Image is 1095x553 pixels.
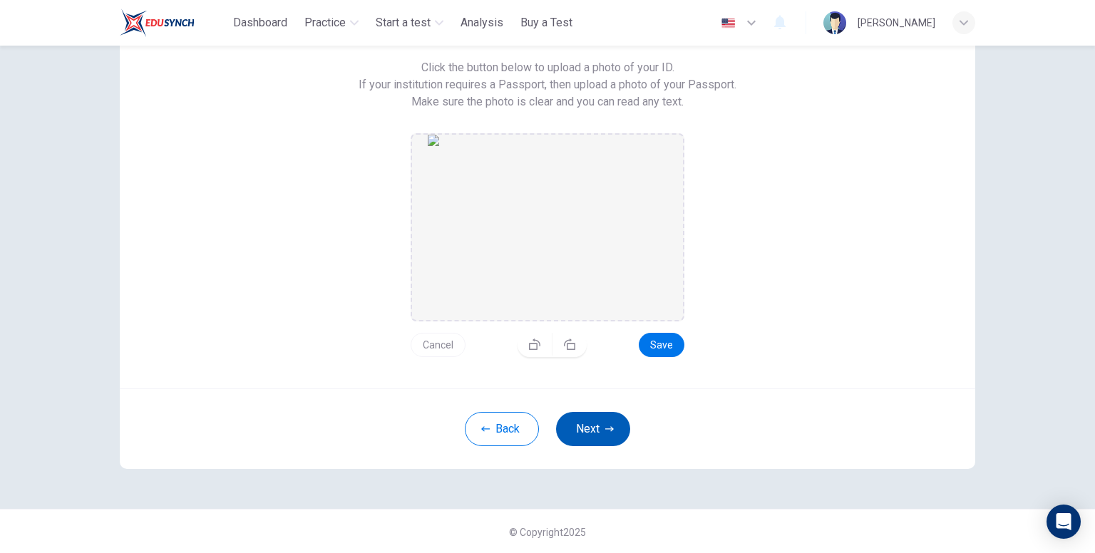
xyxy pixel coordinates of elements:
button: Dashboard [227,10,293,36]
div: [PERSON_NAME] [858,14,935,31]
div: drag and drop area [411,133,684,321]
span: Start a test [376,14,431,31]
img: Profile picture [823,11,846,34]
span: Analysis [461,14,503,31]
button: Rotate left [518,333,552,356]
img: ELTC logo [120,9,195,37]
button: Save [639,333,684,357]
button: Rotate right [552,333,587,356]
button: Back [465,412,539,446]
span: Click the button below to upload a photo of your ID. If your institution requires a Passport, the... [359,59,736,93]
button: Cancel [411,333,466,357]
a: ELTC logo [120,9,227,37]
span: Dashboard [233,14,287,31]
button: Practice [299,10,364,36]
span: Make sure the photo is clear and you can read any text. [411,93,684,110]
button: Analysis [455,10,509,36]
img: preview screemshot [428,135,667,320]
div: Open Intercom Messenger [1047,505,1081,539]
button: Buy a Test [515,10,578,36]
button: Start a test [370,10,449,36]
span: Practice [304,14,346,31]
img: en [719,18,737,29]
span: Buy a Test [520,14,572,31]
button: Next [556,412,630,446]
span: © Copyright 2025 [509,527,586,538]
